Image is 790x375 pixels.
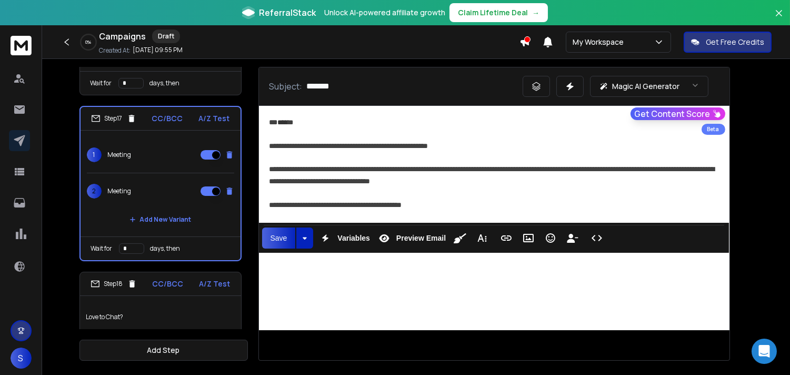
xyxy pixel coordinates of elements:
span: → [532,7,539,18]
button: Add Step [79,340,248,361]
button: Preview Email [374,228,448,249]
p: CC/BCC [152,113,183,124]
div: Step 18 [91,279,137,289]
p: Love to Chat? [86,302,235,332]
div: Beta [702,124,725,135]
p: Wait for [91,244,113,253]
span: Preview Email [394,234,448,243]
p: Subject: [269,80,303,93]
button: Save [262,228,296,249]
span: 2 [87,184,102,199]
button: Close banner [772,6,786,32]
p: [DATE] 09:55 PM [133,46,183,54]
span: Variables [335,234,372,243]
button: S [11,348,32,369]
p: Wait for [91,79,112,87]
p: Magic AI Generator [613,81,680,92]
p: Meeting [108,151,132,159]
li: Step18CC/BCCA/Z TestLove to Chat?Add New Variant [79,272,242,360]
span: 1 [87,147,102,162]
button: Magic AI Generator [590,76,708,97]
button: Claim Lifetime Deal→ [449,3,548,22]
h1: Campaigns [99,30,146,43]
p: My Workspace [573,37,628,47]
button: Add New Variant [121,209,200,230]
p: days, then [150,79,180,87]
p: Created At: [99,46,131,55]
button: Variables [315,228,372,249]
p: 0 % [86,39,92,45]
p: A/Z Test [199,113,230,124]
div: Draft [152,29,180,43]
li: Step17CC/BCCA/Z Test1Meeting2MeetingAdd New VariantWait fordays, then [79,106,242,261]
div: Step 17 [91,114,136,123]
p: A/Z Test [199,279,231,289]
p: Unlock AI-powered affiliate growth [324,7,445,18]
span: ReferralStack [259,6,316,19]
p: days, then [151,244,181,253]
div: Open Intercom Messenger [752,339,777,364]
p: CC/BCC [153,279,184,289]
p: Get Free Credits [706,37,764,47]
p: Meeting [108,187,132,195]
button: Get Content Score [631,107,725,120]
button: Get Free Credits [684,32,772,53]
